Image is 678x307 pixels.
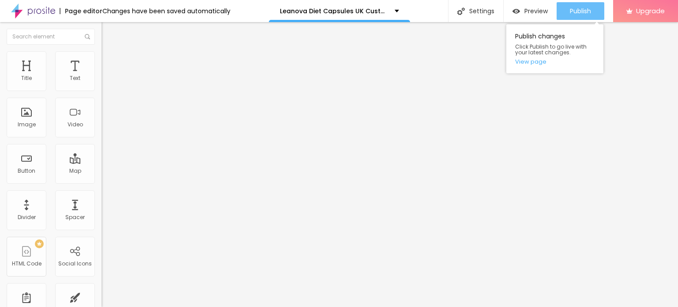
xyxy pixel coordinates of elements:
iframe: Editor [102,22,678,307]
div: Map [69,168,81,174]
div: Page editor [60,8,102,14]
div: Title [21,75,32,81]
p: Leanova Diet Capsules UK Customer Complaints & Truth Exposed! [280,8,388,14]
img: Icone [457,8,465,15]
div: Changes have been saved automatically [102,8,230,14]
div: HTML Code [12,261,41,267]
img: view-1.svg [512,8,520,15]
input: Search element [7,29,95,45]
span: Upgrade [636,7,665,15]
div: Text [70,75,80,81]
div: Publish changes [506,24,603,73]
div: Button [18,168,35,174]
a: View page [515,59,595,64]
button: Publish [557,2,604,20]
span: Click Publish to go live with your latest changes. [515,44,595,55]
img: Icone [85,34,90,39]
div: Divider [18,214,36,220]
div: Image [18,121,36,128]
div: Video [68,121,83,128]
span: Preview [524,8,548,15]
div: Social Icons [58,261,92,267]
button: Preview [504,2,557,20]
span: Publish [570,8,591,15]
div: Spacer [65,214,85,220]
